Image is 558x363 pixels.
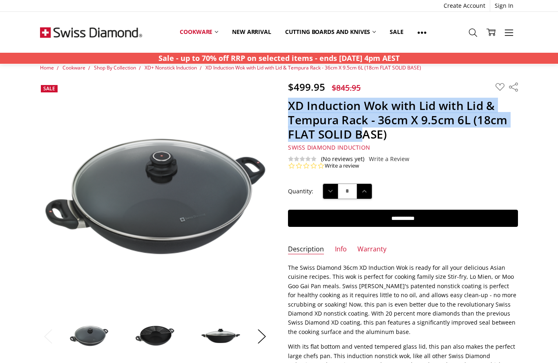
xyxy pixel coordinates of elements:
[369,156,409,162] a: Write a Review
[357,245,386,254] a: Warranty
[288,263,518,336] p: The Swiss Diamond 36cm XD Induction Wok is ready for all your delicious Asian cuisine recipes. Th...
[62,64,85,71] a: Cookware
[43,85,55,92] span: Sale
[288,143,370,151] span: Swiss Diamond Induction
[254,324,270,349] button: Next
[200,327,241,344] img: XD Induction Wok with Lid with Lid & Tempura Rack - 36cm X 9.5cm 6L (18cm FLAT SOLID BASE)
[94,64,136,71] a: Shop By Collection
[158,53,400,63] strong: Sale - up to 70% off RRP on selected items - ends [DATE] 4pm AEST
[173,23,225,41] a: Cookware
[40,64,54,71] a: Home
[325,162,359,170] a: Write a review
[145,64,197,71] a: XD+ Nonstick Induction
[288,245,324,254] a: Description
[383,23,410,41] a: Sale
[288,99,518,141] h1: XD Induction Wok with Lid with Lid & Tempura Rack - 36cm X 9.5cm 6L (18cm FLAT SOLID BASE)
[332,82,361,93] span: $845.95
[411,23,433,41] a: Show All
[69,325,109,347] img: XD Induction Wok with Lid with Lid & Tempura Rack - 36cm X 9.5cm 6L (18cm FLAT SOLID BASE)
[278,23,383,41] a: Cutting boards and knives
[40,12,142,53] img: Free Shipping On Every Order
[288,80,325,94] span: $499.95
[335,245,347,254] a: Info
[288,187,313,196] label: Quantity:
[134,325,175,347] img: XD Induction Wok with Lid with Lid & Tempura Rack - 36cm X 9.5cm 6L (18cm FLAT SOLID BASE)
[321,156,364,162] span: (No reviews yet)
[205,64,421,71] a: XD Induction Wok with Lid with Lid & Tempura Rack - 36cm X 9.5cm 6L (18cm FLAT SOLID BASE)
[225,23,278,41] a: New arrival
[40,324,56,349] button: Previous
